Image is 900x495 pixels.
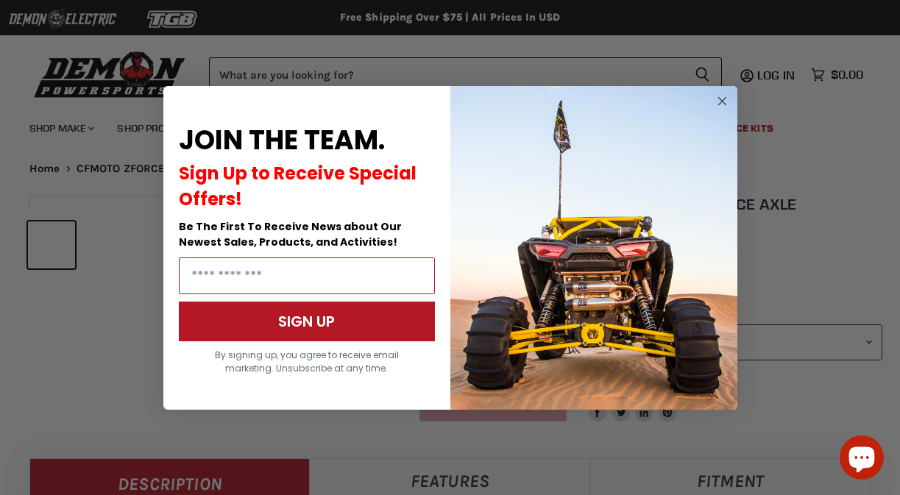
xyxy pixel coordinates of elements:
button: Close dialog [713,92,731,110]
inbox-online-store-chat: Shopify online store chat [835,435,888,483]
input: Email Address [179,257,435,294]
img: a9095488-b6e7-41ba-879d-588abfab540b.jpeg [450,86,737,410]
span: Be The First To Receive News about Our Newest Sales, Products, and Activities! [179,219,402,249]
span: Sign Up to Receive Special Offers! [179,161,417,211]
span: By signing up, you agree to receive email marketing. Unsubscribe at any time. [215,349,399,374]
button: SIGN UP [179,302,435,341]
span: JOIN THE TEAM. [179,121,385,159]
